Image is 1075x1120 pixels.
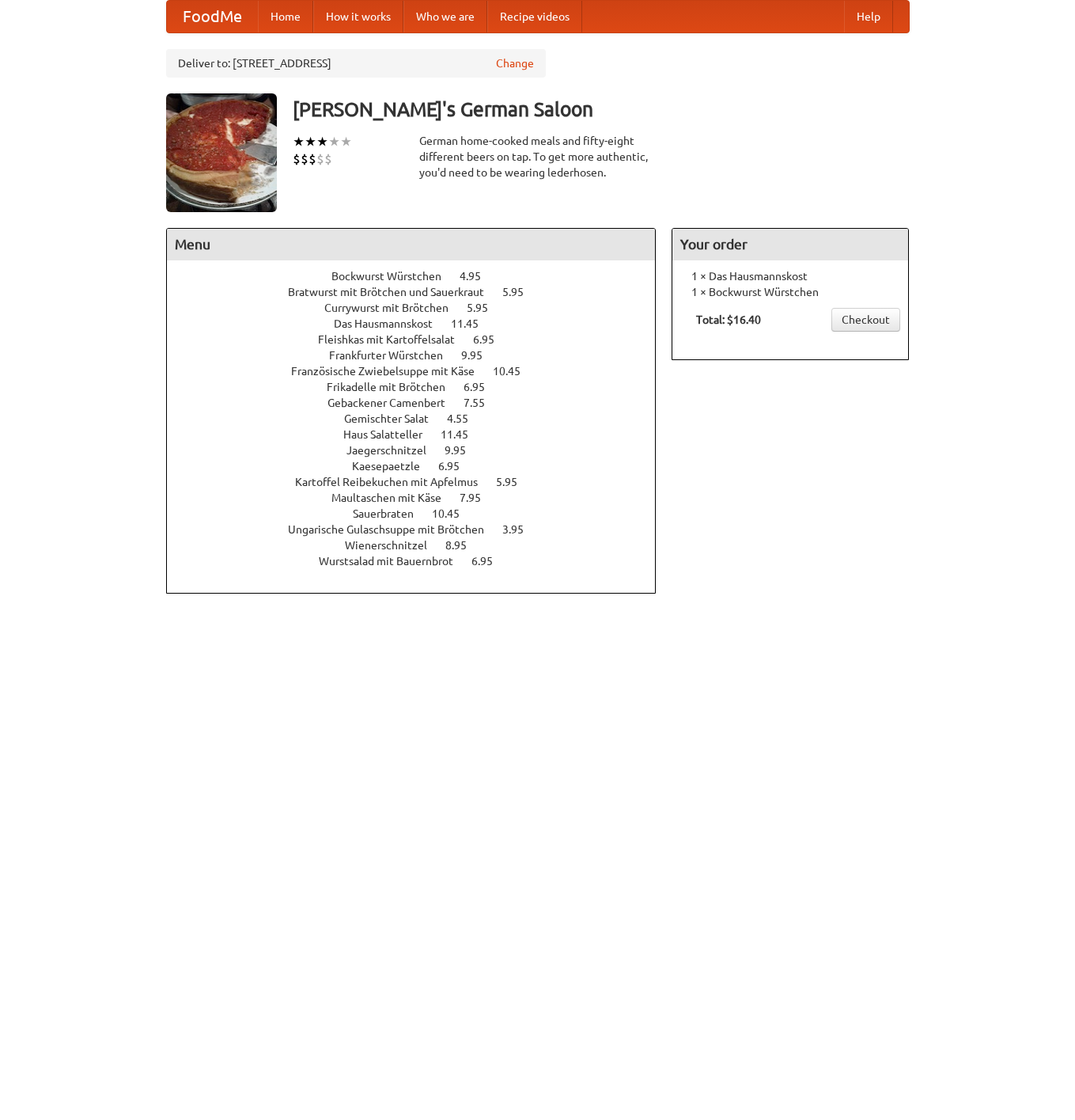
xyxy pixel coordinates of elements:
span: Jaegerschnitzel [346,444,442,457]
a: Gemischter Salat 4.55 [344,412,498,425]
a: Maultaschen mit Käse 7.95 [331,492,510,504]
h3: [PERSON_NAME]'s German Saloon [293,93,910,125]
li: 1 × Das Hausmannskost [680,268,900,284]
a: Haus Salatteller 11.45 [343,428,498,441]
a: Frikadelle mit Brötchen 6.95 [327,381,514,393]
span: 4.95 [460,270,497,283]
a: Checkout [831,308,900,332]
span: 7.55 [464,397,501,409]
span: 6.95 [464,381,501,393]
span: 6.95 [473,333,510,346]
span: Bratwurst mit Brötchen und Sauerkraut [288,286,500,298]
span: Haus Salatteller [343,428,438,441]
img: angular.jpg [166,93,277,212]
li: ★ [293,133,305,150]
span: Currywurst mit Brötchen [324,302,464,314]
li: $ [293,150,301,168]
b: Total: $16.40 [696,313,761,326]
h4: Menu [167,229,656,260]
a: Kaesepaetzle 6.95 [352,460,489,473]
span: Kaesepaetzle [352,460,436,473]
span: Französische Zwiebelsuppe mit Käse [291,365,490,378]
span: Maultaschen mit Käse [331,492,457,504]
a: Kartoffel Reibekuchen mit Apfelmus 5.95 [295,476,547,488]
li: $ [308,150,316,168]
li: $ [324,150,332,168]
span: 9.95 [461,349,498,362]
span: Kartoffel Reibekuchen mit Apfelmus [295,476,494,488]
span: 6.95 [438,460,475,473]
a: Wienerschnitzel 8.95 [345,539,496,552]
span: Das Hausmannskost [334,317,449,330]
span: 10.45 [493,365,536,378]
a: Das Hausmannskost 11.45 [334,317,508,330]
span: Gemischter Salat [344,412,445,425]
span: Frankfurter Würstchen [329,349,459,362]
span: 9.95 [445,444,482,457]
a: FoodMe [167,1,258,32]
span: 6.95 [471,555,509,568]
a: Gebackener Camenbert 7.55 [327,397,514,409]
li: $ [316,150,324,168]
span: Frikadelle mit Brötchen [327,381,461,393]
span: 8.95 [445,539,483,552]
a: Recipe videos [487,1,582,32]
a: How it works [313,1,403,32]
span: Sauerbraten [353,507,430,520]
span: 5.95 [502,286,539,298]
span: Bockwurst Würstchen [331,270,457,283]
div: Deliver to: [STREET_ADDRESS] [166,49,546,78]
span: 4.55 [447,412,484,425]
a: Sauerbraten 10.45 [353,507,489,520]
a: Who we are [403,1,487,32]
span: 11.45 [441,428,484,441]
h4: Your order [672,229,908,260]
span: Wurstsalad mit Bauernbrot [319,555,469,568]
span: 5.95 [467,302,504,314]
span: Fleishkas mit Kartoffelsalat [318,333,471,346]
a: Ungarische Gulaschsuppe mit Brötchen 3.95 [288,523,553,536]
a: Französische Zwiebelsuppe mit Käse 10.45 [291,365,550,378]
a: Frankfurter Würstchen 9.95 [329,349,512,362]
a: Wurstsalad mit Bauernbrot 6.95 [319,555,522,568]
span: 7.95 [460,492,497,504]
li: $ [301,150,308,168]
a: Bratwurst mit Brötchen und Sauerkraut 5.95 [288,286,553,298]
a: Bockwurst Würstchen 4.95 [331,270,510,283]
a: Home [258,1,313,32]
a: Change [496,55,534,71]
span: 3.95 [502,523,539,536]
span: Wienerschnitzel [345,539,443,552]
li: 1 × Bockwurst Würstchen [680,284,900,300]
span: 5.95 [496,476,533,488]
li: ★ [340,133,352,150]
a: Jaegerschnitzel 9.95 [346,444,495,457]
li: ★ [316,133,328,150]
span: Ungarische Gulaschsuppe mit Brötchen [288,523,500,536]
a: Help [844,1,893,32]
span: Gebackener Camenbert [327,397,461,409]
span: 11.45 [451,317,494,330]
a: Fleishkas mit Kartoffelsalat 6.95 [318,333,524,346]
li: ★ [305,133,316,150]
span: 10.45 [432,507,475,520]
a: Currywurst mit Brötchen 5.95 [324,302,517,314]
div: German home-cooked meals and fifty-eight different beers on tap. To get more authentic, you'd nee... [419,133,657,180]
li: ★ [328,133,340,150]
